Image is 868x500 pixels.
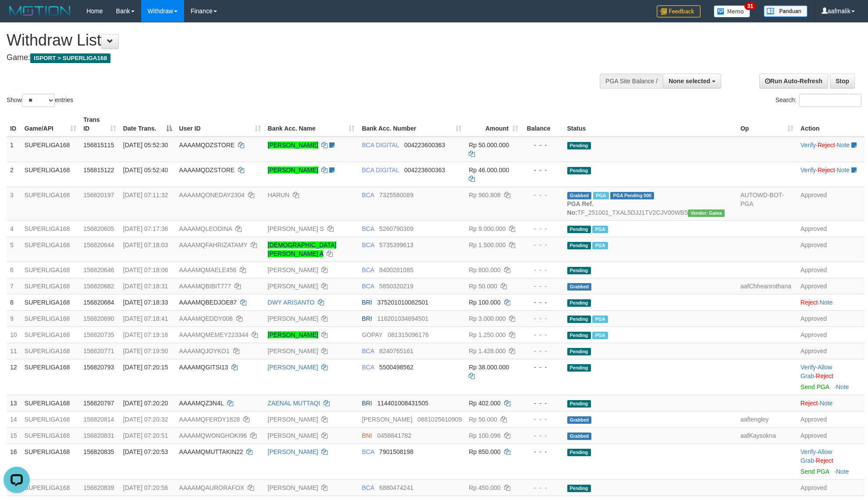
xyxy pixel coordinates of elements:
[123,400,168,407] span: [DATE] 07:20:20
[469,315,505,322] span: Rp 3.000.000
[179,331,249,338] span: AAAAMQMEMEY223344
[800,142,816,149] a: Verify
[21,294,80,310] td: SUPERLIGA168
[83,348,114,355] span: 156820771
[179,448,243,455] span: AAAAMQMUTTAKIN22
[737,187,797,220] td: AUTOWD-BOT-PGA
[7,262,21,278] td: 6
[379,266,413,273] span: Copy 8400281085 to clipboard
[800,167,816,174] a: Verify
[525,483,560,492] div: - - -
[21,343,80,359] td: SUPERLIGA168
[7,443,21,479] td: 16
[737,411,797,427] td: aaftengley
[525,347,560,355] div: - - -
[818,167,835,174] a: Reject
[567,192,592,199] span: Grabbed
[377,299,428,306] span: Copy 375201010082501 to clipboard
[21,479,80,496] td: SUPERLIGA168
[525,431,560,440] div: - - -
[379,191,413,199] span: Copy 7325580089 to clipboard
[737,112,797,137] th: Op: activate to sort column ascending
[797,411,864,427] td: Approved
[80,112,120,137] th: Trans ID: activate to sort column ascending
[21,443,80,479] td: SUPERLIGA168
[820,299,833,306] a: Note
[21,427,80,443] td: SUPERLIGA168
[21,326,80,343] td: SUPERLIGA168
[797,220,864,237] td: Approved
[83,283,114,290] span: 156820682
[522,112,563,137] th: Balance
[800,400,818,407] a: Reject
[21,162,80,187] td: SUPERLIGA168
[797,112,864,137] th: Action
[388,331,429,338] span: Copy 081315096176 to clipboard
[525,166,560,174] div: - - -
[7,162,21,187] td: 2
[123,416,168,423] span: [DATE] 07:20:32
[83,400,114,407] span: 156820797
[179,191,245,199] span: AAAAMQONEDAY2304
[836,468,849,475] a: Note
[22,94,55,107] select: Showentries
[123,331,168,338] span: [DATE] 07:19:16
[567,348,591,355] span: Pending
[83,416,114,423] span: 156820814
[362,167,399,174] span: BCA DIGITAL
[21,262,80,278] td: SUPERLIGA168
[7,343,21,359] td: 11
[123,266,168,273] span: [DATE] 07:18:06
[179,167,235,174] span: AAAAMQDZSTORE
[123,142,168,149] span: [DATE] 05:52:30
[268,348,318,355] a: [PERSON_NAME]
[362,191,374,199] span: BCA
[83,448,114,455] span: 156820835
[592,332,608,339] span: Marked by aafphoenmanit
[7,310,21,326] td: 9
[123,432,168,439] span: [DATE] 07:20:51
[800,383,829,390] a: Send PGA
[264,112,359,137] th: Bank Acc. Name: activate to sort column ascending
[21,137,80,162] td: SUPERLIGA168
[600,74,663,89] div: PGA Site Balance /
[7,411,21,427] td: 14
[7,326,21,343] td: 10
[123,364,168,371] span: [DATE] 07:20:15
[179,416,240,423] span: AAAAMQFERDY1828
[21,411,80,427] td: SUPERLIGA168
[362,348,374,355] span: BCA
[525,282,560,291] div: - - -
[714,5,751,18] img: Button%20Memo.svg
[469,283,497,290] span: Rp 50.000
[567,167,591,174] span: Pending
[525,399,560,408] div: - - -
[567,283,592,291] span: Grabbed
[379,364,413,371] span: Copy 5500498562 to clipboard
[268,331,318,338] a: [PERSON_NAME]
[469,266,500,273] span: Rp 800.000
[268,167,318,174] a: [PERSON_NAME]
[776,94,861,107] label: Search:
[592,316,608,323] span: Marked by aafromsomean
[268,448,318,455] a: [PERSON_NAME]
[4,4,30,30] button: Open LiveChat chat widget
[379,225,413,232] span: Copy 5260790309 to clipboard
[268,266,318,273] a: [PERSON_NAME]
[469,142,509,149] span: Rp 50.000.000
[800,448,832,464] span: ·
[7,294,21,310] td: 8
[268,432,318,439] a: [PERSON_NAME]
[816,457,833,464] a: Reject
[7,4,73,18] img: MOTION_logo.png
[83,331,114,338] span: 156820735
[764,5,808,17] img: panduan.png
[657,5,701,18] img: Feedback.jpg
[469,348,505,355] span: Rp 1.428.000
[179,400,224,407] span: AAAAMQZ3N4L
[379,448,413,455] span: Copy 7901508198 to clipboard
[362,283,374,290] span: BCA
[797,262,864,278] td: Approved
[83,225,114,232] span: 156820605
[469,416,497,423] span: Rp 50.000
